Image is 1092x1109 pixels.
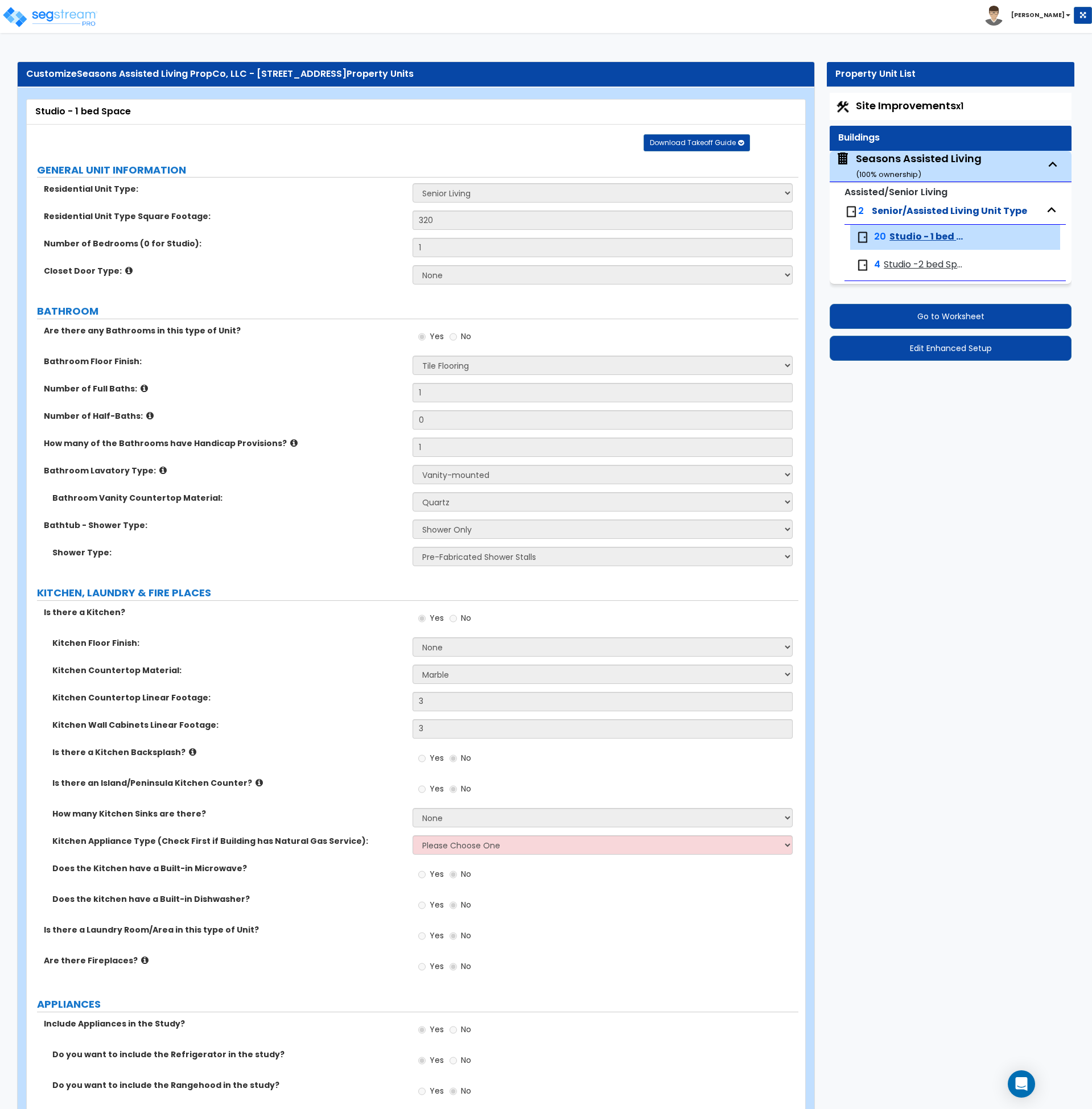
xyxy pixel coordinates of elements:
[418,868,426,881] input: Yes
[52,1049,404,1060] label: Do you want to include the Refrigerator in the study?
[1008,1070,1035,1098] div: Open Intercom Messenger
[418,752,426,765] input: Yes
[37,304,798,319] label: BATHROOM
[461,899,471,910] span: No
[125,266,133,275] i: click for more info!
[52,637,404,649] label: Kitchen Floor Finish:
[874,230,886,244] span: 20
[141,384,148,393] i: click for more info!
[44,211,404,222] label: Residential Unit Type Square Footage:
[884,258,965,271] span: Studio -2 bed Space
[52,808,404,819] label: How many Kitchen Sinks are there?
[418,783,426,795] input: Yes
[44,410,404,422] label: Number of Half-Baths:
[838,131,1063,145] div: Buildings
[461,1085,471,1096] span: No
[461,1054,471,1066] span: No
[872,204,1027,217] span: Senior/Assisted Living Unit Type
[450,752,457,765] input: No
[146,411,154,420] i: click for more info!
[52,863,404,874] label: Does the Kitchen have a Built-in Microwave?
[430,1054,444,1066] span: Yes
[835,151,982,180] span: Seasons Assisted Living
[159,466,167,475] i: click for more info!
[52,835,404,847] label: Kitchen Appliance Type (Check First if Building has Natural Gas Service):
[856,98,963,113] span: Site Improvements
[856,230,870,244] img: door.png
[844,205,858,218] img: door.png
[44,465,404,476] label: Bathroom Lavatory Type:
[35,105,797,118] div: Studio - 1 bed Space
[430,783,444,794] span: Yes
[889,230,965,244] span: Studio - 1 bed Space
[450,868,457,881] input: No
[430,899,444,910] span: Yes
[450,960,457,973] input: No
[450,899,457,912] input: No
[44,265,404,277] label: Closet Door Type:
[856,151,982,180] div: Seasons Assisted Living
[44,356,404,367] label: Bathroom Floor Finish:
[858,204,864,217] span: 2
[44,238,404,249] label: Number of Bedrooms (0 for Studio):
[44,520,404,531] label: Bathtub - Shower Type:
[450,1085,457,1098] input: No
[430,960,444,972] span: Yes
[37,586,798,600] label: KITCHEN, LAUNDRY & FIRE PLACES
[52,893,404,905] label: Does the kitchen have a Built-in Dishwasher?
[52,747,404,758] label: Is there a Kitchen Backsplash?
[450,1054,457,1067] input: No
[984,6,1004,26] img: avatar.png
[461,783,471,794] span: No
[418,331,426,343] input: Yes
[52,547,404,558] label: Shower Type:
[430,930,444,941] span: Yes
[418,1024,426,1036] input: Yes
[52,692,404,703] label: Kitchen Countertop Linear Footage:
[141,956,149,964] i: click for more info!
[956,100,963,112] small: x1
[52,1079,404,1091] label: Do you want to include the Rangehood in the study?
[77,67,347,80] span: Seasons Assisted Living PropCo, LLC - [STREET_ADDRESS]
[44,383,404,394] label: Number of Full Baths:
[461,868,471,880] span: No
[430,752,444,764] span: Yes
[835,151,850,166] img: building.svg
[52,719,404,731] label: Kitchen Wall Cabinets Linear Footage:
[835,100,850,114] img: Construction.png
[450,612,457,625] input: No
[450,930,457,942] input: No
[189,748,196,756] i: click for more info!
[461,1024,471,1035] span: No
[2,6,98,28] img: logo_pro_r.png
[44,1018,404,1029] label: Include Appliances in the Study?
[650,138,736,147] span: Download Takeoff Guide
[461,752,471,764] span: No
[37,163,798,178] label: GENERAL UNIT INFORMATION
[418,1054,426,1067] input: Yes
[644,134,750,151] button: Download Takeoff Guide
[44,438,404,449] label: How many of the Bathrooms have Handicap Provisions?
[461,930,471,941] span: No
[418,899,426,912] input: Yes
[830,304,1072,329] button: Go to Worksheet
[450,331,457,343] input: No
[1011,11,1065,19] b: [PERSON_NAME]
[430,612,444,624] span: Yes
[52,492,404,504] label: Bathroom Vanity Countertop Material:
[418,960,426,973] input: Yes
[856,169,921,180] small: ( 100 % ownership)
[44,183,404,195] label: Residential Unit Type:
[44,325,404,336] label: Are there any Bathrooms in this type of Unit?
[430,1085,444,1096] span: Yes
[430,868,444,880] span: Yes
[430,331,444,342] span: Yes
[418,930,426,942] input: Yes
[461,612,471,624] span: No
[430,1024,444,1035] span: Yes
[461,331,471,342] span: No
[256,778,263,787] i: click for more info!
[874,258,880,271] span: 4
[26,68,806,81] div: Customize Property Units
[418,1085,426,1098] input: Yes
